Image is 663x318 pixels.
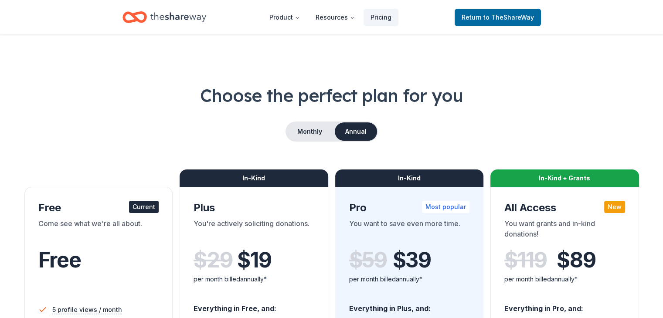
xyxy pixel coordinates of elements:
[122,7,206,27] a: Home
[129,201,159,213] div: Current
[194,218,314,243] div: You're actively soliciting donations.
[194,296,314,314] div: Everything in Free, and:
[462,12,534,23] span: Return
[557,248,595,272] span: $ 89
[335,122,377,141] button: Annual
[504,296,625,314] div: Everything in Pro, and:
[194,274,314,284] div: per month billed annually*
[180,169,328,187] div: In-Kind
[52,304,122,315] span: 5 profile views / month
[349,296,470,314] div: Everything in Plus, and:
[38,218,159,243] div: Come see what we're all about.
[604,201,625,213] div: New
[349,274,470,284] div: per month billed annually*
[455,9,541,26] a: Returnto TheShareWay
[262,9,307,26] button: Product
[504,218,625,243] div: You want grants and in-kind donations!
[38,247,81,273] span: Free
[490,169,639,187] div: In-Kind + Grants
[504,274,625,284] div: per month billed annually*
[38,201,159,215] div: Free
[364,9,398,26] a: Pricing
[483,14,534,21] span: to TheShareWay
[237,248,271,272] span: $ 19
[349,218,470,243] div: You want to save even more time.
[286,122,333,141] button: Monthly
[393,248,431,272] span: $ 39
[262,7,398,27] nav: Main
[422,201,469,213] div: Most popular
[335,169,484,187] div: In-Kind
[504,201,625,215] div: All Access
[194,201,314,215] div: Plus
[349,201,470,215] div: Pro
[21,83,642,108] h1: Choose the perfect plan for you
[309,9,362,26] button: Resources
